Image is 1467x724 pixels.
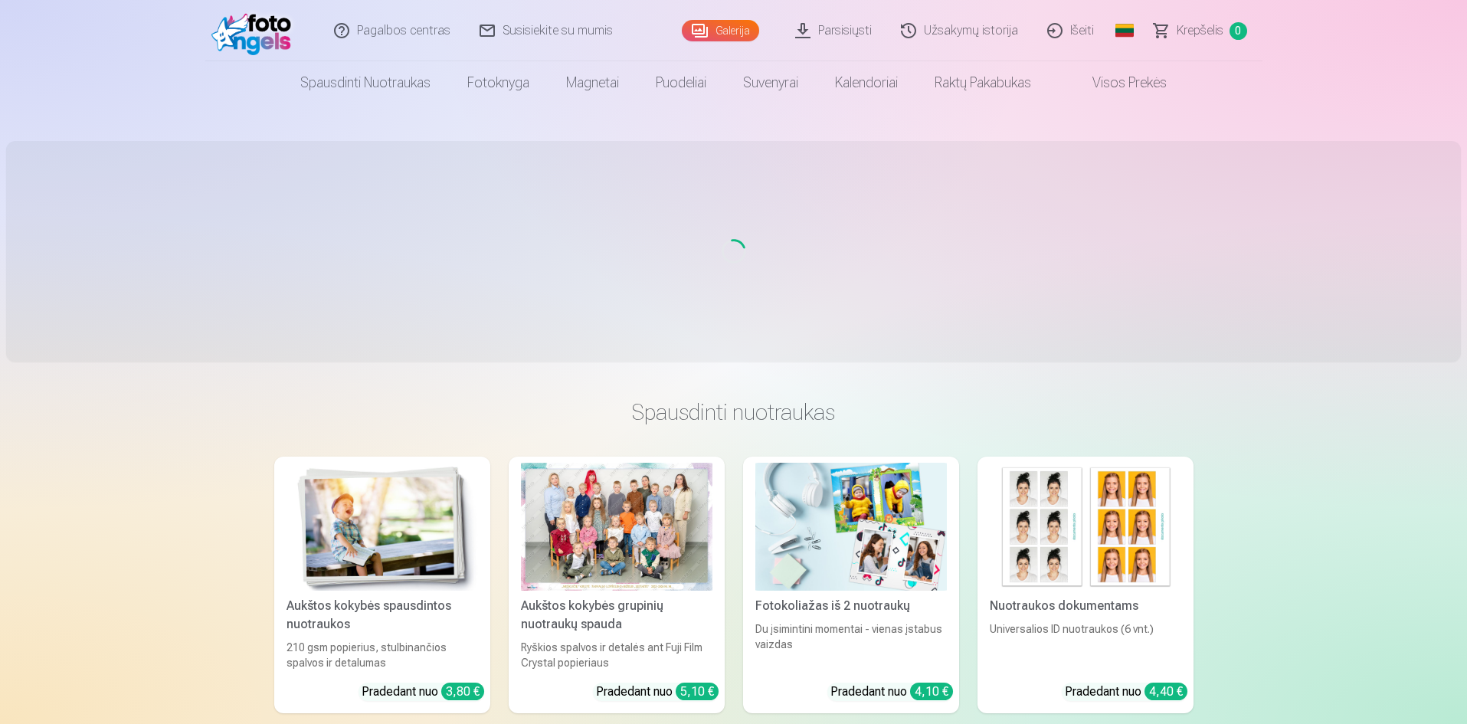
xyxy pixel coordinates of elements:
[1144,683,1187,700] div: 4,40 €
[910,683,953,700] div: 4,10 €
[830,683,953,701] div: Pradedant nuo
[282,61,449,104] a: Spausdinti nuotraukas
[211,6,300,55] img: /fa2
[916,61,1049,104] a: Raktų pakabukas
[509,457,725,713] a: Aukštos kokybės grupinių nuotraukų spaudaRyškios spalvos ir detalės ant Fuji Film Crystal popieri...
[755,463,947,591] img: Fotokoliažas iš 2 nuotraukų
[682,20,759,41] a: Galerija
[977,457,1194,713] a: Nuotraukos dokumentamsNuotraukos dokumentamsUniversalios ID nuotraukos (6 vnt.)Pradedant nuo 4,40 €
[596,683,719,701] div: Pradedant nuo
[287,463,478,591] img: Aukštos kokybės spausdintos nuotraukos
[1065,683,1187,701] div: Pradedant nuo
[749,621,953,670] div: Du įsimintini momentai - vienas įstabus vaizdas
[1177,21,1223,40] span: Krepšelis
[725,61,817,104] a: Suvenyrai
[749,597,953,615] div: Fotokoliažas iš 2 nuotraukų
[743,457,959,713] a: Fotokoliažas iš 2 nuotraukųFotokoliažas iš 2 nuotraukųDu įsimintini momentai - vienas įstabus vai...
[1049,61,1185,104] a: Visos prekės
[362,683,484,701] div: Pradedant nuo
[274,457,490,713] a: Aukštos kokybės spausdintos nuotraukos Aukštos kokybės spausdintos nuotraukos210 gsm popierius, s...
[280,640,484,670] div: 210 gsm popierius, stulbinančios spalvos ir detalumas
[515,640,719,670] div: Ryškios spalvos ir detalės ant Fuji Film Crystal popieriaus
[984,597,1187,615] div: Nuotraukos dokumentams
[676,683,719,700] div: 5,10 €
[990,463,1181,591] img: Nuotraukos dokumentams
[637,61,725,104] a: Puodeliai
[441,683,484,700] div: 3,80 €
[1230,22,1247,40] span: 0
[984,621,1187,670] div: Universalios ID nuotraukos (6 vnt.)
[548,61,637,104] a: Magnetai
[287,398,1181,426] h3: Spausdinti nuotraukas
[280,597,484,634] div: Aukštos kokybės spausdintos nuotraukos
[817,61,916,104] a: Kalendoriai
[515,597,719,634] div: Aukštos kokybės grupinių nuotraukų spauda
[449,61,548,104] a: Fotoknyga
